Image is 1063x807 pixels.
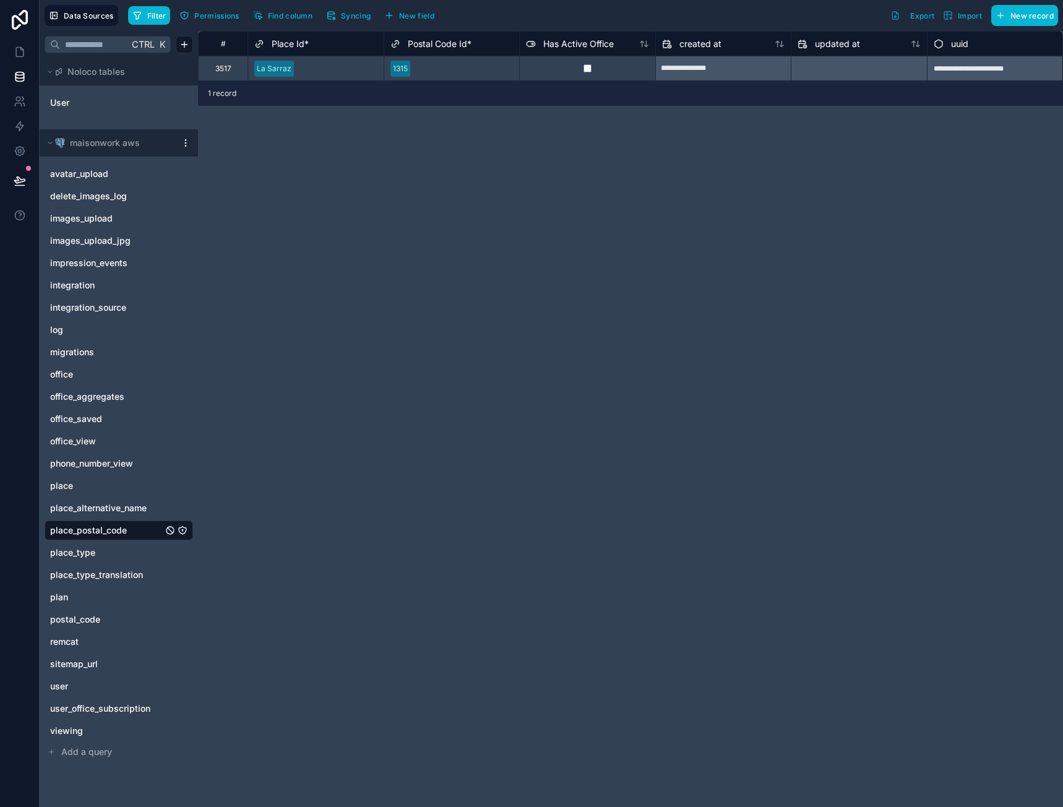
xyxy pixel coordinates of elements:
span: Syncing [341,11,371,20]
span: User [50,97,69,109]
span: log [50,324,63,336]
span: office_aggregates [50,391,124,403]
div: viewing [45,721,193,741]
a: viewing [50,725,163,737]
button: Noloco tables [45,63,186,80]
span: created at [679,38,721,50]
div: place_postal_code [45,520,193,540]
div: User [45,93,193,113]
div: images_upload_jpg [45,231,193,251]
div: images_upload [45,209,193,228]
span: place_alternative_name [50,502,147,514]
span: Permissions [194,11,239,20]
span: office [50,368,73,381]
div: place [45,476,193,496]
span: place [50,480,73,492]
span: Has Active Office [543,38,614,50]
img: Postgres logo [55,138,65,148]
a: delete_images_log [50,190,163,202]
button: Find column [249,6,317,25]
div: office_view [45,431,193,451]
div: impression_events [45,253,193,273]
span: Export [910,11,934,20]
span: office_view [50,435,96,447]
span: remcat [50,636,79,648]
a: user_office_subscription [50,702,163,715]
span: updated at [815,38,860,50]
span: place_type [50,546,95,559]
div: 1315 [393,63,408,74]
a: place_type_translation [50,569,163,581]
div: log [45,320,193,340]
div: place_type [45,543,193,563]
span: maisonwork aws [70,137,140,149]
span: Noloco tables [67,66,125,78]
div: user [45,676,193,696]
button: New record [991,5,1058,26]
div: migrations [45,342,193,362]
span: images_upload_jpg [50,235,131,247]
a: log [50,324,163,336]
span: sitemap_url [50,658,98,670]
button: Postgres logomaisonwork aws [45,134,176,152]
a: integration_source [50,301,163,314]
span: Import [958,11,982,20]
a: place_postal_code [50,524,163,537]
a: avatar_upload [50,168,163,180]
a: postal_code [50,613,163,626]
a: impression_events [50,257,163,269]
span: images_upload [50,212,113,225]
div: office_aggregates [45,387,193,407]
span: impression_events [50,257,127,269]
span: phone_number_view [50,457,133,470]
span: viewing [50,725,83,737]
a: office_saved [50,413,163,425]
button: New field [380,6,439,25]
a: plan [50,591,163,603]
button: Filter [128,6,171,25]
div: # [208,39,238,48]
span: office_saved [50,413,102,425]
button: Syncing [322,6,375,25]
span: Data Sources [64,11,114,20]
button: Add a query [45,743,193,761]
a: office_view [50,435,163,447]
span: integration_source [50,301,126,314]
div: integration [45,275,193,295]
span: Place Id * [272,38,309,50]
div: office_saved [45,409,193,429]
span: place_type_translation [50,569,143,581]
a: User [50,97,150,109]
span: migrations [50,346,94,358]
div: avatar_upload [45,164,193,184]
div: postal_code [45,610,193,629]
a: remcat [50,636,163,648]
div: La Sarraz [257,63,291,74]
span: integration [50,279,95,291]
span: 1 record [208,88,236,98]
div: delete_images_log [45,186,193,206]
a: place_alternative_name [50,502,163,514]
a: images_upload [50,212,163,225]
a: phone_number_view [50,457,163,470]
div: 3517 [215,64,231,74]
a: sitemap_url [50,658,163,670]
span: plan [50,591,68,603]
div: integration_source [45,298,193,317]
span: avatar_upload [50,168,108,180]
a: office_aggregates [50,391,163,403]
a: office [50,368,163,381]
button: Import [939,5,986,26]
span: New record [1010,11,1054,20]
span: postal_code [50,613,100,626]
span: place_postal_code [50,524,127,537]
span: Postal Code Id * [408,38,471,50]
span: K [158,40,166,49]
button: Export [886,5,939,26]
a: integration [50,279,163,291]
span: user_office_subscription [50,702,150,715]
div: phone_number_view [45,454,193,473]
div: place_type_translation [45,565,193,585]
span: New field [399,11,434,20]
div: sitemap_url [45,654,193,674]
